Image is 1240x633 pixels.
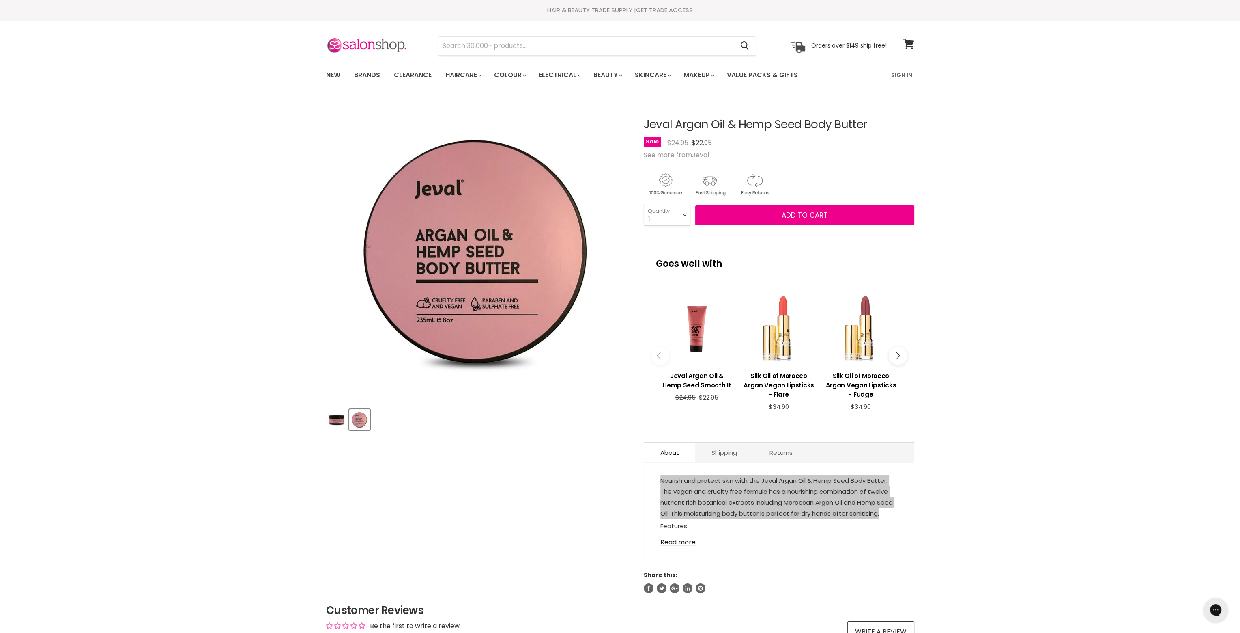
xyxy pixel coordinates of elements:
h2: Customer Reviews [326,603,914,618]
a: Read more [660,534,898,546]
input: Search [438,37,734,55]
a: Makeup [677,67,719,84]
img: genuine.gif [644,172,687,197]
a: Electrical [533,67,586,84]
h3: Silk Oil of Morocco Argan Vegan Lipsticks - Fudge [824,371,898,399]
a: Colour [488,67,531,84]
button: Search [734,37,756,55]
select: Quantity [644,205,690,225]
img: returns.gif [733,172,776,197]
img: Jeval Argan Oil & Hemp Seed Body Butter [327,410,346,429]
img: shipping.gif [688,172,731,197]
a: Skincare [629,67,676,84]
a: Haircare [439,67,486,84]
p: Goes well with [656,246,902,273]
a: Shipping [695,443,753,462]
form: Product [438,36,756,56]
button: Jeval Argan Oil & Hemp Seed Body Butter [326,409,347,430]
span: Share this: [644,571,677,579]
iframe: Gorgias live chat messenger [1199,595,1232,625]
button: Add to cart [695,205,914,226]
a: Jeval [692,150,709,160]
ul: Main menu [320,63,845,87]
a: Beauty [587,67,627,84]
h3: Silk Oil of Morocco Argan Vegan Lipsticks - Flare [742,371,816,399]
span: $34.90 [851,402,871,411]
h3: Jeval Argan Oil & Hemp Seed Smooth It [660,371,734,390]
img: Jeval Argan Oil & Hemp Seed Body Butter [350,410,369,429]
span: $24.95 [675,393,696,402]
aside: Share this: [644,571,914,593]
p: Nourish and protect skin with the Jeval Argan Oil & Hemp Seed Body Butter. The vegan and cruelty ... [660,475,898,521]
a: Clearance [388,67,438,84]
span: Sale [644,137,661,147]
a: View product:Jeval Argan Oil & Hemp Seed Smooth It [660,365,734,394]
span: $34.90 [769,402,789,411]
a: View product:Silk Oil of Morocco Argan Vegan Lipsticks - Flare [742,365,816,403]
a: Sign In [886,67,917,84]
span: $22.95 [692,138,712,147]
a: Brands [348,67,386,84]
span: Add to cart [782,210,827,220]
li: Nourishing body butter [660,533,898,544]
a: New [320,67,346,84]
nav: Main [316,63,924,87]
div: Be the first to write a review [370,622,460,631]
div: HAIR & BEAUTY TRADE SUPPLY | [316,6,924,14]
a: About [644,443,695,462]
span: $22.95 [699,393,718,402]
div: Jeval Argan Oil & Hemp Seed Body Butter image. Click or Scroll to Zoom. [326,98,629,402]
span: $24.95 [667,138,688,147]
div: Average rating is 0.00 stars [326,621,365,631]
a: Value Packs & Gifts [721,67,804,84]
a: Returns [753,443,809,462]
a: View product:Silk Oil of Morocco Argan Vegan Lipsticks - Fudge [824,365,898,403]
h1: Jeval Argan Oil & Hemp Seed Body Butter [644,119,914,131]
span: See more from [644,150,709,160]
p: Orders over $149 ship free! [811,42,887,49]
div: Product thumbnails [325,407,630,430]
button: Jeval Argan Oil & Hemp Seed Body Butter [349,409,370,430]
a: GET TRADE ACCESS [636,6,693,14]
p: Features [660,521,898,533]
